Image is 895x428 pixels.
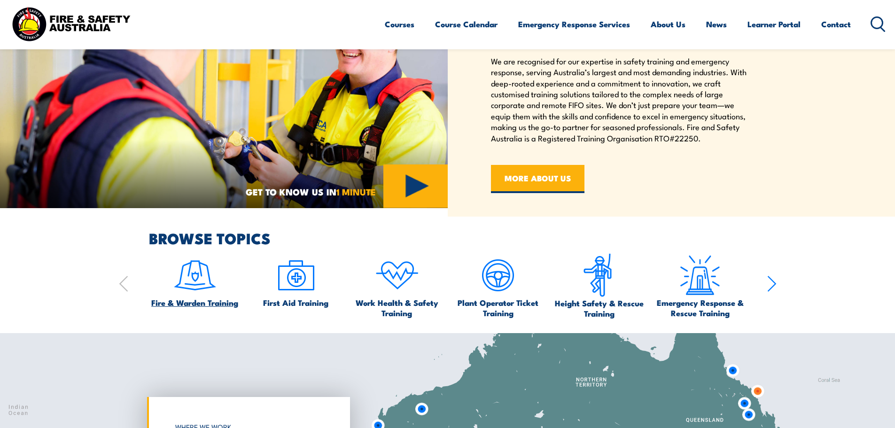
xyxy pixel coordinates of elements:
[151,253,238,308] a: Fire & Warden Training
[375,253,419,297] img: icon-4
[452,297,544,318] span: Plant Operator Ticket Training
[263,253,328,308] a: First Aid Training
[491,165,584,193] a: MORE ABOUT US
[351,253,443,318] a: Work Health & Safety Training
[173,253,217,297] img: icon-1
[476,253,520,297] img: icon-5
[553,253,645,319] a: Height Safety & Rescue Training
[246,187,376,196] span: GET TO KNOW US IN
[385,12,414,37] a: Courses
[518,12,630,37] a: Emergency Response Services
[654,253,746,318] a: Emergency Response & Rescue Training
[336,185,376,198] strong: 1 MINUTE
[274,253,318,297] img: icon-2
[491,55,748,143] p: We are recognised for our expertise in safety training and emergency response, serving Australia’...
[263,297,328,308] span: First Aid Training
[149,231,777,244] h2: BROWSE TOPICS
[577,253,621,298] img: icon-6
[151,297,238,308] span: Fire & Warden Training
[351,297,443,318] span: Work Health & Safety Training
[435,12,498,37] a: Course Calendar
[654,297,746,318] span: Emergency Response & Rescue Training
[553,298,645,319] span: Height Safety & Rescue Training
[821,12,851,37] a: Contact
[651,12,685,37] a: About Us
[706,12,727,37] a: News
[747,12,801,37] a: Learner Portal
[452,253,544,318] a: Plant Operator Ticket Training
[678,253,722,297] img: Emergency Response Icon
